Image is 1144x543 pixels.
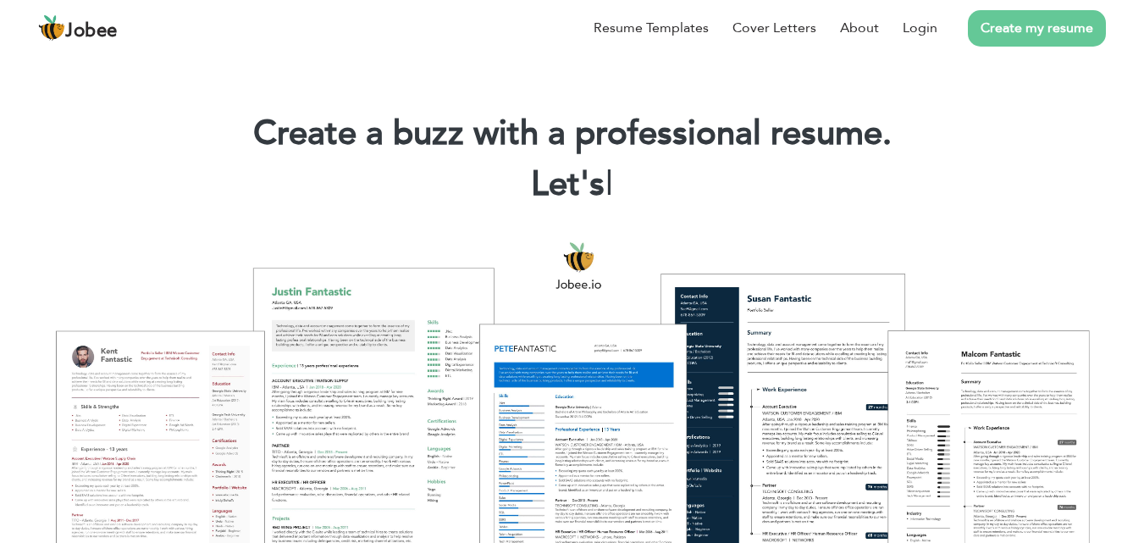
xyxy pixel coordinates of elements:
span: Jobee [65,22,118,41]
a: Jobee [38,14,118,42]
a: About [840,18,879,38]
a: Create my resume [968,10,1106,47]
a: Resume Templates [594,18,709,38]
h2: Let's [25,163,1119,207]
a: Cover Letters [732,18,816,38]
h1: Create a buzz with a professional resume. [25,112,1119,156]
span: | [605,161,613,208]
a: Login [903,18,937,38]
img: jobee.io [38,14,65,42]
